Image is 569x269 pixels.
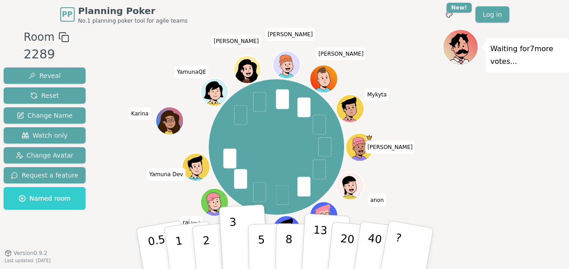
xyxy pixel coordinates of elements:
[17,111,72,120] span: Change Name
[14,250,48,257] span: Version 0.9.2
[5,258,51,263] span: Last updated: [DATE]
[4,187,86,210] button: Named room
[4,127,86,144] button: Watch only
[475,6,509,23] a: Log in
[24,45,69,64] div: 2289
[11,171,78,180] span: Request a feature
[490,43,564,68] p: Waiting for 7 more votes...
[78,17,188,24] span: No.1 planning poker tool for agile teams
[78,5,188,17] span: Planning Poker
[30,91,59,100] span: Reset
[365,141,415,154] span: Click to change your name
[4,147,86,163] button: Change Avatar
[368,193,386,206] span: Click to change your name
[211,34,261,47] span: Click to change your name
[62,9,72,20] span: PP
[175,65,208,78] span: Click to change your name
[180,216,202,229] span: Click to change your name
[22,131,68,140] span: Watch only
[4,87,86,104] button: Reset
[129,107,151,120] span: Click to change your name
[60,5,188,24] a: PPPlanning PokerNo.1 planning poker tool for agile teams
[441,6,457,23] button: New!
[365,88,389,101] span: Click to change your name
[229,216,239,265] p: 3
[29,71,61,80] span: Reveal
[201,189,227,215] button: Click to change your avatar
[147,168,186,181] span: Click to change your name
[446,3,472,13] div: New!
[316,47,366,60] span: Click to change your name
[190,221,201,225] span: (you)
[16,151,74,160] span: Change Avatar
[365,134,372,141] span: Patrick is the host
[4,67,86,84] button: Reveal
[4,167,86,183] button: Request a feature
[5,250,48,257] button: Version0.9.2
[265,28,315,41] span: Click to change your name
[4,107,86,124] button: Change Name
[24,29,54,45] span: Room
[19,194,71,203] span: Named room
